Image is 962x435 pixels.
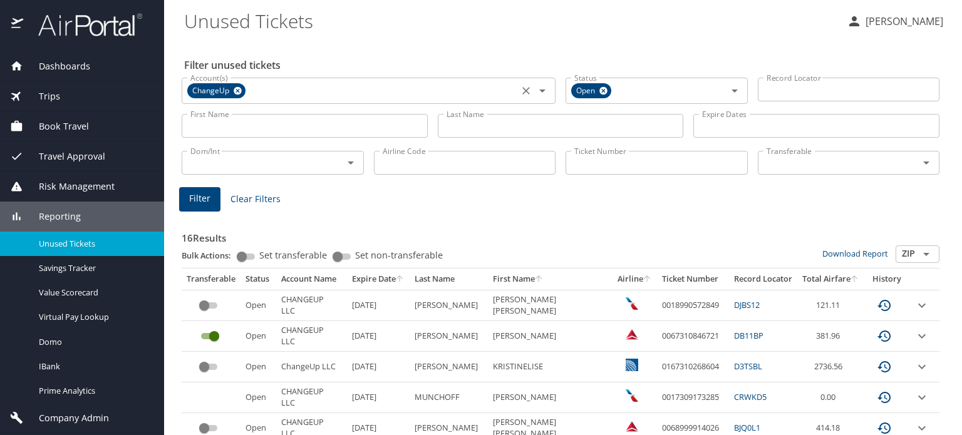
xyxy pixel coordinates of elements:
button: Open [918,154,935,171]
span: Dashboards [23,59,90,73]
img: American Airlines [626,297,638,310]
span: Domo [39,336,149,348]
td: Open [240,382,276,413]
button: Open [918,245,935,263]
td: 0067310846721 [657,321,729,352]
span: Travel Approval [23,150,105,163]
div: Transferable [187,274,235,285]
a: CRWKD5 [734,391,767,402]
span: ChangeUp [187,84,237,98]
td: CHANGEUP LLC [276,321,347,352]
td: [PERSON_NAME] [410,290,488,320]
button: expand row [914,298,929,313]
p: [PERSON_NAME] [862,14,943,29]
td: 0017309173285 [657,382,729,413]
span: Set transferable [259,251,327,260]
td: 121.11 [797,290,864,320]
th: Airline [613,269,657,290]
th: Last Name [410,269,488,290]
h3: 16 Results [182,223,939,245]
td: [DATE] [347,290,410,320]
td: [PERSON_NAME] [488,382,613,413]
img: Delta Airlines [626,420,638,432]
button: Clear Filters [225,188,286,211]
button: expand row [914,359,929,374]
span: Trips [23,90,60,103]
td: Open [240,321,276,352]
span: Risk Management [23,180,115,193]
td: [PERSON_NAME] [410,321,488,352]
span: IBank [39,361,149,372]
span: Virtual Pay Lookup [39,311,149,323]
a: Download Report [822,248,888,259]
span: Open [571,84,603,98]
td: 0167310268604 [657,352,729,382]
td: MUNCHOFF [410,382,488,413]
img: United Airlines [626,359,638,371]
td: Open [240,290,276,320]
button: Open [342,154,359,171]
button: expand row [914,390,929,405]
span: Company Admin [23,411,109,425]
img: Delta Airlines [626,328,638,340]
span: Reporting [23,210,81,223]
button: Filter [179,187,220,212]
td: [DATE] [347,382,410,413]
h2: Filter unused tickets [184,55,942,75]
th: Expire Date [347,269,410,290]
a: BJQ0L1 [734,422,760,433]
a: DJBS12 [734,299,760,310]
td: 2736.56 [797,352,864,382]
h1: Unused Tickets [184,1,837,40]
button: sort [396,275,405,284]
button: sort [851,275,859,284]
td: CHANGEUP LLC [276,382,347,413]
a: D3TSBL [734,361,762,372]
td: [PERSON_NAME] [410,352,488,382]
button: [PERSON_NAME] [842,10,948,33]
p: Bulk Actions: [182,250,241,261]
td: 0018990572849 [657,290,729,320]
span: Clear Filters [230,192,281,207]
th: Ticket Number [657,269,729,290]
th: Record Locator [729,269,797,290]
button: sort [643,275,652,284]
button: Clear [517,82,535,100]
button: Open [534,82,551,100]
td: ChangeUp LLC [276,352,347,382]
th: Total Airfare [797,269,864,290]
td: [DATE] [347,352,410,382]
th: First Name [488,269,613,290]
td: 0.00 [797,382,864,413]
td: [DATE] [347,321,410,352]
span: Prime Analytics [39,385,149,397]
img: American Airlines [626,389,638,402]
td: KRISTINELISE [488,352,613,382]
td: CHANGEUP LLC [276,290,347,320]
th: History [864,269,909,290]
span: Filter [189,191,210,207]
button: Open [726,82,743,100]
td: [PERSON_NAME] [PERSON_NAME] [488,290,613,320]
td: [PERSON_NAME] [488,321,613,352]
span: Value Scorecard [39,287,149,299]
span: Book Travel [23,120,89,133]
button: sort [535,275,544,284]
img: airportal-logo.png [24,13,142,37]
img: icon-airportal.png [11,13,24,37]
div: ChangeUp [187,83,246,98]
span: Unused Tickets [39,238,149,250]
span: Set non-transferable [355,251,443,260]
td: Open [240,352,276,382]
th: Account Name [276,269,347,290]
th: Status [240,269,276,290]
a: DB11BP [734,330,763,341]
span: Savings Tracker [39,262,149,274]
td: 381.96 [797,321,864,352]
button: expand row [914,329,929,344]
div: Open [571,83,611,98]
